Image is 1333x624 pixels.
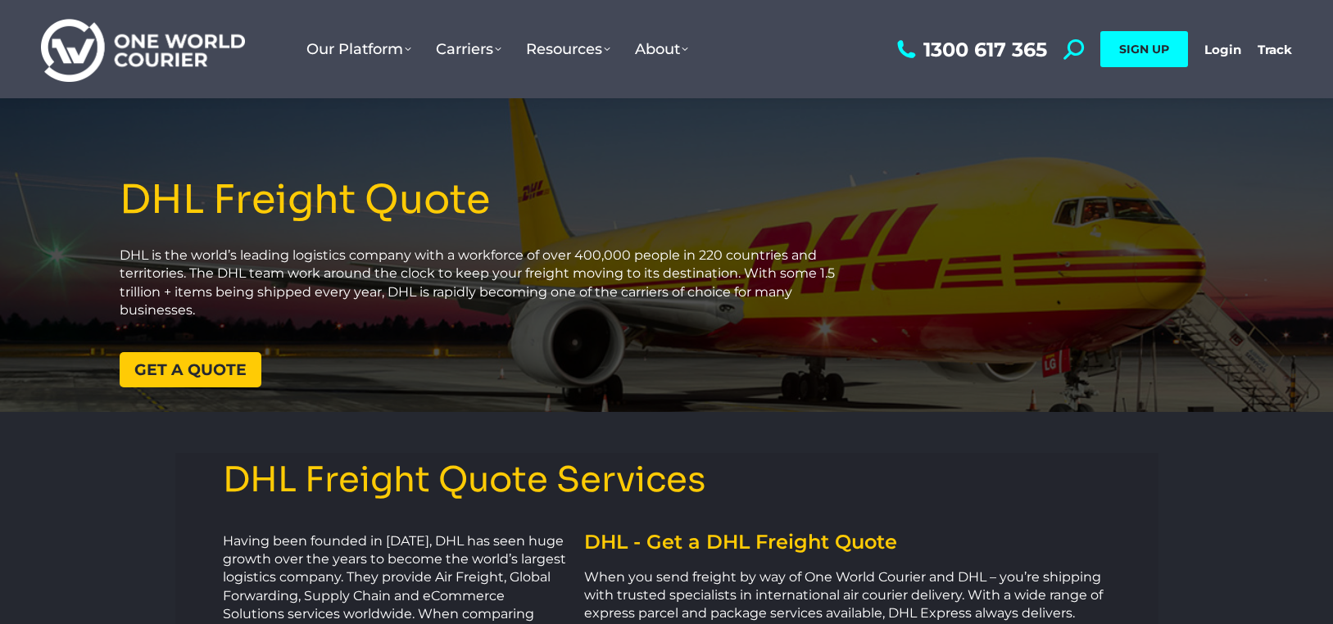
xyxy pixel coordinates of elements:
[41,16,245,83] img: One World Courier
[120,179,841,222] h1: DHL Freight Quote
[1100,31,1188,67] a: SIGN UP
[526,40,610,58] span: Resources
[514,24,623,75] a: Resources
[893,39,1047,60] a: 1300 617 365
[436,40,501,58] span: Carriers
[424,24,514,75] a: Carriers
[635,40,688,58] span: About
[294,24,424,75] a: Our Platform
[1204,42,1241,57] a: Login
[223,461,1111,499] h3: DHL Freight Quote Services
[306,40,411,58] span: Our Platform
[623,24,701,75] a: About
[584,532,1109,552] h2: DHL - Get a DHL Freight Quote
[1258,42,1292,57] a: Track
[120,246,841,320] p: DHL is the world’s leading logistics company with a workforce of over 400,000 people in 220 count...
[134,362,247,378] span: Get a quote
[1119,42,1169,57] span: SIGN UP
[120,352,261,387] a: Get a quote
